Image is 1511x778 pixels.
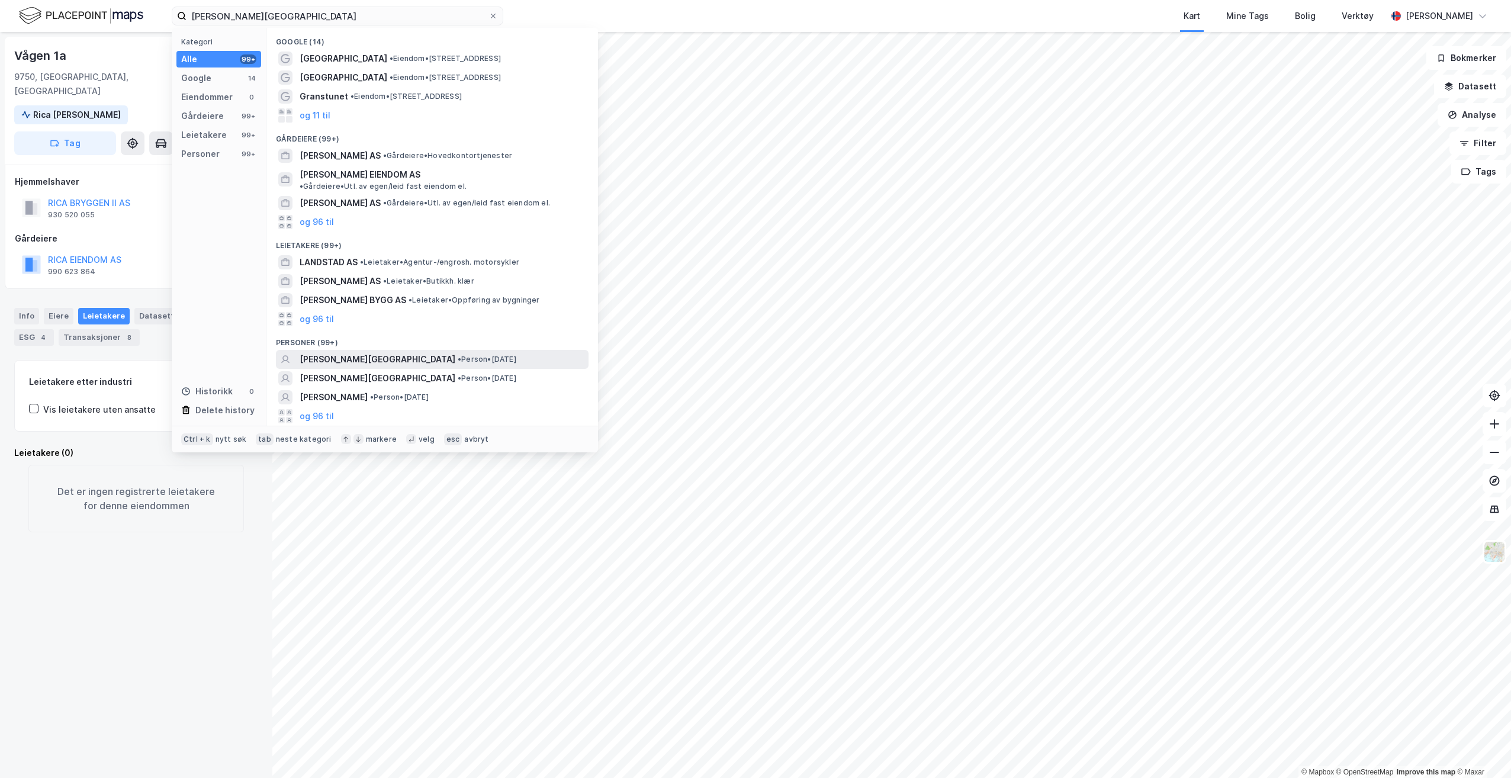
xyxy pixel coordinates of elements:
[1426,46,1506,70] button: Bokmerker
[351,92,354,101] span: •
[383,151,387,160] span: •
[216,435,247,444] div: nytt søk
[1452,721,1511,778] div: Kontrollprogram for chat
[181,109,224,123] div: Gårdeiere
[458,374,516,383] span: Person • [DATE]
[15,175,258,189] div: Hjemmelshaver
[1226,9,1269,23] div: Mine Tags
[14,446,258,460] div: Leietakere (0)
[300,293,406,307] span: [PERSON_NAME] BYGG AS
[383,277,387,285] span: •
[256,433,274,445] div: tab
[14,70,195,98] div: 9750, [GEOGRAPHIC_DATA], [GEOGRAPHIC_DATA]
[458,374,461,382] span: •
[266,329,598,350] div: Personer (99+)
[181,37,261,46] div: Kategori
[1434,75,1506,98] button: Datasett
[181,147,220,161] div: Personer
[240,111,256,121] div: 99+
[19,5,143,26] img: logo.f888ab2527a4732fd821a326f86c7f29.svg
[458,355,461,364] span: •
[300,52,387,66] span: [GEOGRAPHIC_DATA]
[48,267,95,277] div: 990 623 864
[300,149,381,163] span: [PERSON_NAME] AS
[240,130,256,140] div: 99+
[28,465,244,532] div: Det er ingen registrerte leietakere for denne eiendommen
[300,352,455,367] span: [PERSON_NAME][GEOGRAPHIC_DATA]
[300,371,455,385] span: [PERSON_NAME][GEOGRAPHIC_DATA]
[14,46,68,65] div: Vågen 1a
[37,332,49,343] div: 4
[1301,768,1334,776] a: Mapbox
[300,168,420,182] span: [PERSON_NAME] EIENDOM AS
[1451,160,1506,184] button: Tags
[266,232,598,253] div: Leietakere (99+)
[390,54,393,63] span: •
[383,277,474,286] span: Leietaker • Butikkh. klær
[48,210,95,220] div: 930 520 055
[1342,9,1374,23] div: Verktøy
[247,387,256,396] div: 0
[240,54,256,64] div: 99+
[14,329,54,346] div: ESG
[390,73,501,82] span: Eiendom • [STREET_ADDRESS]
[247,92,256,102] div: 0
[458,355,516,364] span: Person • [DATE]
[300,274,381,288] span: [PERSON_NAME] AS
[195,403,255,417] div: Delete history
[181,90,233,104] div: Eiendommer
[300,390,368,404] span: [PERSON_NAME]
[360,258,519,267] span: Leietaker • Agentur-/engrosh. motorsykler
[351,92,462,101] span: Eiendom • [STREET_ADDRESS]
[123,332,135,343] div: 8
[300,182,303,191] span: •
[240,149,256,159] div: 99+
[390,73,393,82] span: •
[1397,768,1455,776] a: Improve this map
[1406,9,1473,23] div: [PERSON_NAME]
[383,151,512,160] span: Gårdeiere • Hovedkontortjenester
[370,393,429,402] span: Person • [DATE]
[266,125,598,146] div: Gårdeiere (99+)
[300,70,387,85] span: [GEOGRAPHIC_DATA]
[15,232,258,246] div: Gårdeiere
[300,312,334,326] button: og 96 til
[409,295,412,304] span: •
[247,73,256,83] div: 14
[300,409,334,423] button: og 96 til
[383,198,387,207] span: •
[181,128,227,142] div: Leietakere
[1449,131,1506,155] button: Filter
[1483,541,1506,563] img: Z
[181,384,233,398] div: Historikk
[43,403,156,417] div: Vis leietakere uten ansatte
[1438,103,1506,127] button: Analyse
[276,435,332,444] div: neste kategori
[370,393,374,401] span: •
[300,215,334,229] button: og 96 til
[266,28,598,49] div: Google (14)
[464,435,488,444] div: avbryt
[300,108,330,123] button: og 11 til
[1184,9,1200,23] div: Kart
[181,71,211,85] div: Google
[14,131,116,155] button: Tag
[181,52,197,66] div: Alle
[187,7,488,25] input: Søk på adresse, matrikkel, gårdeiere, leietakere eller personer
[1295,9,1316,23] div: Bolig
[1452,721,1511,778] iframe: Chat Widget
[444,433,462,445] div: esc
[1336,768,1394,776] a: OpenStreetMap
[300,255,358,269] span: LANDSTAD AS
[44,308,73,324] div: Eiere
[360,258,364,266] span: •
[29,375,243,389] div: Leietakere etter industri
[134,308,179,324] div: Datasett
[59,329,140,346] div: Transaksjoner
[383,198,550,208] span: Gårdeiere • Utl. av egen/leid fast eiendom el.
[300,196,381,210] span: [PERSON_NAME] AS
[300,182,467,191] span: Gårdeiere • Utl. av egen/leid fast eiendom el.
[419,435,435,444] div: velg
[78,308,130,324] div: Leietakere
[14,308,39,324] div: Info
